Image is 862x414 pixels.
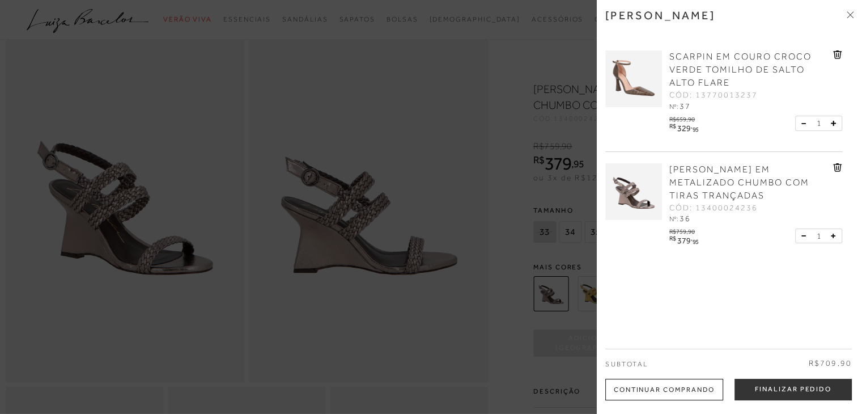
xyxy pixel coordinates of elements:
[691,235,699,242] i: ,
[693,238,699,245] span: 95
[669,202,758,214] span: CÓD: 13400024236
[669,52,812,88] span: SCARPIN EM COURO CROCO VERDE TOMILHO DE SALTO ALTO FLARE
[816,117,821,129] span: 1
[808,358,852,369] span: R$709,90
[605,9,715,22] h3: [PERSON_NAME]
[816,230,821,242] span: 1
[693,126,699,133] span: 95
[669,90,758,101] span: CÓD: 13770013237
[680,214,691,223] span: 36
[669,123,676,129] i: R$
[605,379,723,400] div: Continuar Comprando
[691,123,699,129] i: ,
[669,113,700,122] div: R$659,90
[677,124,691,133] span: 329
[669,164,809,201] span: [PERSON_NAME] EM METALIZADO CHUMBO COM TIRAS TRANÇADAS
[669,215,678,223] span: Nº:
[669,235,676,242] i: R$
[669,103,678,111] span: Nº:
[669,163,830,202] a: [PERSON_NAME] EM METALIZADO CHUMBO COM TIRAS TRANÇADAS
[734,379,852,400] button: Finalizar Pedido
[605,50,662,107] img: SCARPIN EM COURO CROCO VERDE TOMILHO DE SALTO ALTO FLARE
[677,236,691,245] span: 379
[669,225,700,235] div: R$759,90
[680,102,691,111] span: 37
[605,360,648,368] span: Subtotal
[605,163,662,220] img: SANDÁLIA ANABELA EM METALIZADO CHUMBO COM TIRAS TRANÇADAS
[669,50,830,90] a: SCARPIN EM COURO CROCO VERDE TOMILHO DE SALTO ALTO FLARE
